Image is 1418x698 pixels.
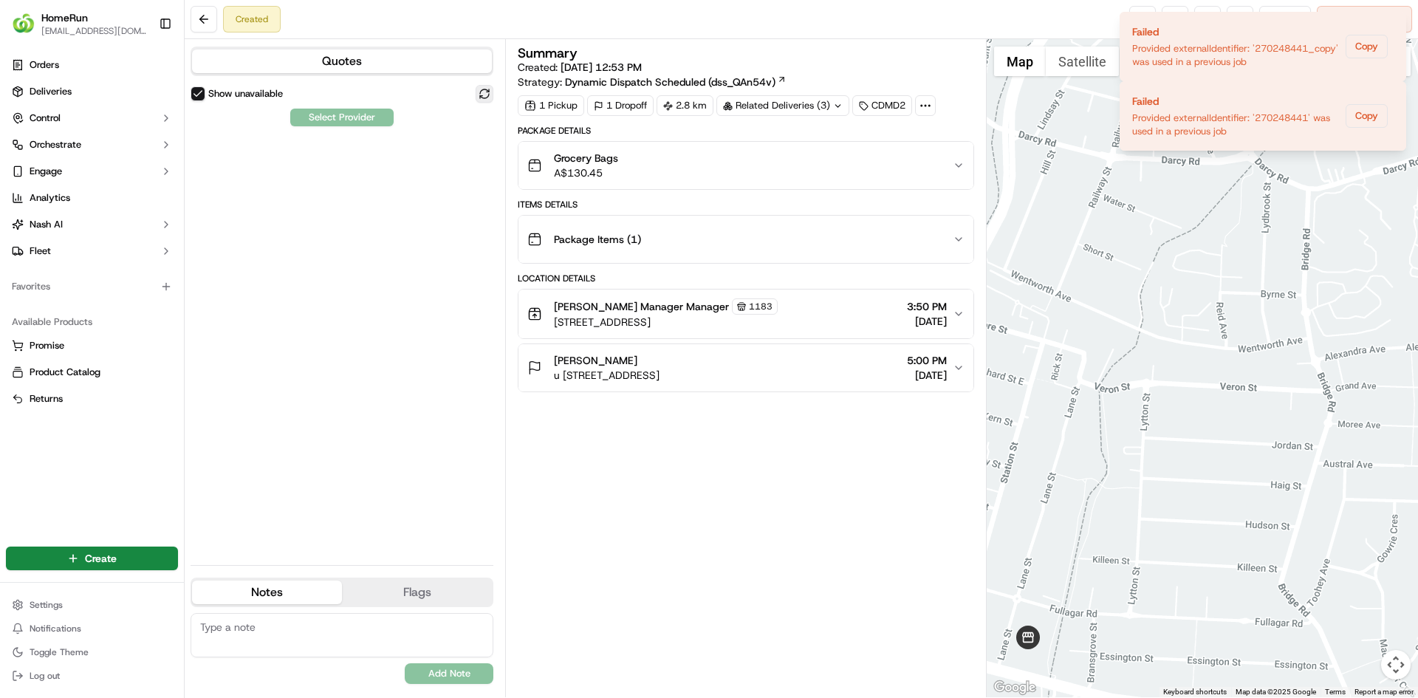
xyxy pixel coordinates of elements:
span: 5:00 PM [907,353,947,368]
span: Grocery Bags [554,151,618,165]
div: Provided externalIdentifier: '270248441' was used in a previous job [1132,112,1340,138]
div: Favorites [6,275,178,298]
button: Map camera controls [1381,650,1411,680]
span: [DATE] [907,314,947,329]
span: 1183 [749,301,773,312]
button: Product Catalog [6,360,178,384]
label: Show unavailable [208,87,283,100]
button: Copy [1346,35,1388,58]
button: Grocery BagsA$130.45 [518,142,973,189]
div: Strategy: [518,75,787,89]
div: Package Details [518,125,973,137]
button: [PERSON_NAME]u [STREET_ADDRESS]5:00 PM[DATE] [518,344,973,391]
button: Nash AI [6,213,178,236]
span: Fleet [30,244,51,258]
div: Failed [1132,24,1340,39]
a: Terms (opens in new tab) [1325,688,1346,696]
button: Orchestrate [6,133,178,157]
button: Control [6,106,178,130]
span: Promise [30,339,64,352]
span: Map data ©2025 Google [1236,688,1316,696]
button: Notes [192,581,342,604]
span: Analytics [30,191,70,205]
div: Location Details [518,273,973,284]
span: Control [30,112,61,125]
span: Nash AI [30,218,63,231]
a: Open this area in Google Maps (opens a new window) [990,678,1039,697]
h3: Summary [518,47,578,60]
span: A$130.45 [554,165,618,180]
span: [PERSON_NAME] [554,353,637,368]
button: Notifications [6,618,178,639]
a: Dynamic Dispatch Scheduled (dss_QAn54v) [565,75,787,89]
img: HomeRun [12,12,35,35]
button: Quotes [192,49,492,73]
span: Package Items ( 1 ) [554,232,641,247]
span: Orders [30,58,59,72]
span: Log out [30,670,60,682]
button: Toggle Theme [6,642,178,663]
a: Orders [6,53,178,77]
button: HomeRun [41,10,88,25]
div: Failed [1132,94,1340,109]
div: Available Products [6,310,178,334]
button: Engage [6,160,178,183]
span: 3:50 PM [907,299,947,314]
span: Orchestrate [30,138,81,151]
span: [PERSON_NAME] Manager Manager [554,299,729,314]
div: 1 Pickup [518,95,584,116]
button: Flags [342,581,492,604]
div: Items Details [518,199,973,211]
a: Analytics [6,186,178,210]
button: Copy [1346,104,1388,128]
span: [DATE] [907,368,947,383]
div: 1 Dropoff [587,95,654,116]
a: Product Catalog [12,366,172,379]
div: Related Deliveries (3) [716,95,849,116]
button: Package Items (1) [518,216,973,263]
span: Create [85,551,117,566]
span: [DATE] 12:53 PM [561,61,642,74]
button: [EMAIL_ADDRESS][DOMAIN_NAME] [41,25,147,37]
span: Deliveries [30,85,72,98]
span: Engage [30,165,62,178]
span: Notifications [30,623,81,634]
div: Provided externalIdentifier: '270248441_copy' was used in a previous job [1132,42,1340,69]
button: Log out [6,666,178,686]
a: Promise [12,339,172,352]
span: Created: [518,60,642,75]
div: CDMD2 [852,95,912,116]
button: Keyboard shortcuts [1163,687,1227,697]
img: Google [990,678,1039,697]
button: Fleet [6,239,178,263]
div: 2.8 km [657,95,713,116]
a: Deliveries [6,80,178,103]
button: HomeRunHomeRun[EMAIL_ADDRESS][DOMAIN_NAME] [6,6,153,41]
span: Dynamic Dispatch Scheduled (dss_QAn54v) [565,75,775,89]
span: Settings [30,599,63,611]
span: [STREET_ADDRESS] [554,315,778,329]
span: Returns [30,392,63,406]
button: Show street map [994,47,1046,76]
a: Report a map error [1354,688,1414,696]
span: Product Catalog [30,366,100,379]
button: [PERSON_NAME] Manager Manager1183[STREET_ADDRESS]3:50 PM[DATE] [518,290,973,338]
button: Create [6,547,178,570]
button: Returns [6,387,178,411]
button: Show satellite imagery [1046,47,1119,76]
a: Returns [12,392,172,406]
button: Promise [6,334,178,357]
button: Settings [6,595,178,615]
span: Toggle Theme [30,646,89,658]
span: u [STREET_ADDRESS] [554,368,660,383]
